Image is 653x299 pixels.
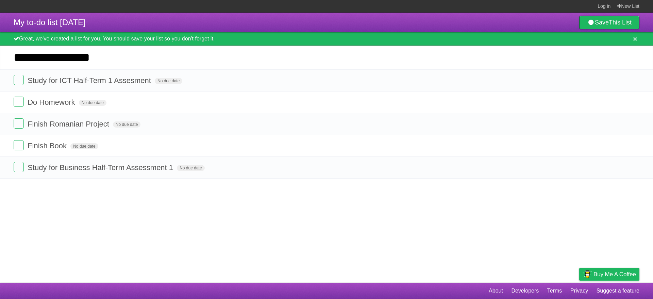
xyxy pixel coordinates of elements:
[14,18,86,27] span: My to-do list [DATE]
[70,143,98,149] span: No due date
[28,163,175,172] span: Study for Business Half-Term Assessment 1
[609,19,632,26] b: This List
[14,162,24,172] label: Done
[28,142,68,150] span: Finish Book
[14,75,24,85] label: Done
[511,284,539,297] a: Developers
[489,284,503,297] a: About
[28,76,153,85] span: Study for ICT Half-Term 1 Assesment
[28,120,111,128] span: Finish Romanian Project
[579,268,639,281] a: Buy me a coffee
[583,268,592,280] img: Buy me a coffee
[597,284,639,297] a: Suggest a feature
[570,284,588,297] a: Privacy
[28,98,77,106] span: Do Homework
[113,121,140,128] span: No due date
[547,284,562,297] a: Terms
[155,78,182,84] span: No due date
[579,16,639,29] a: SaveThis List
[14,140,24,150] label: Done
[177,165,204,171] span: No due date
[14,118,24,129] label: Done
[593,268,636,280] span: Buy me a coffee
[14,97,24,107] label: Done
[79,100,106,106] span: No due date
